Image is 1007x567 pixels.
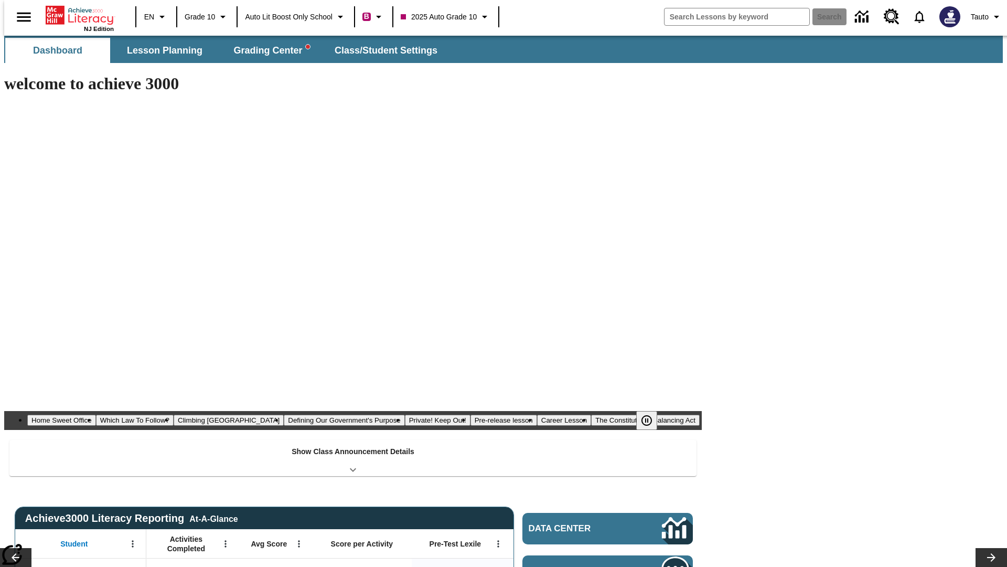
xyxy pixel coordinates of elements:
button: Grading Center [219,38,324,63]
button: School: Auto Lit Boost only School, Select your school [241,7,351,26]
button: Class/Student Settings [326,38,446,63]
input: search field [665,8,809,25]
span: Pre-Test Lexile [430,539,481,549]
button: Class: 2025 Auto Grade 10, Select your class [397,7,495,26]
img: Avatar [939,6,960,27]
span: Grading Center [233,45,309,57]
span: Data Center [529,523,627,534]
button: Select a new avatar [933,3,967,30]
h1: welcome to achieve 3000 [4,74,702,93]
button: Slide 3 Climbing Mount Tai [174,415,284,426]
span: Lesson Planning [127,45,202,57]
p: Show Class Announcement Details [292,446,414,457]
button: Open Menu [218,536,233,552]
span: Avg Score [251,539,287,549]
button: Slide 1 Home Sweet Office [27,415,96,426]
button: Slide 8 The Constitution's Balancing Act [591,415,700,426]
button: Open Menu [490,536,506,552]
button: Dashboard [5,38,110,63]
button: Open Menu [125,536,141,552]
a: Resource Center, Will open in new tab [877,3,906,31]
span: Score per Activity [331,539,393,549]
button: Slide 6 Pre-release lesson [470,415,537,426]
span: Class/Student Settings [335,45,437,57]
div: Home [46,4,114,32]
span: B [364,10,369,23]
span: Tauto [971,12,989,23]
button: Slide 2 Which Law To Follow? [96,415,174,426]
div: Pause [636,411,668,430]
div: At-A-Glance [189,512,238,524]
span: Activities Completed [152,534,221,553]
span: EN [144,12,154,23]
button: Profile/Settings [967,7,1007,26]
span: 2025 Auto Grade 10 [401,12,477,23]
div: SubNavbar [4,38,447,63]
span: Student [60,539,88,549]
button: Pause [636,411,657,430]
button: Slide 7 Career Lesson [537,415,591,426]
a: Home [46,5,114,26]
div: Show Class Announcement Details [9,440,697,476]
span: NJ Edition [84,26,114,32]
span: Achieve3000 Literacy Reporting [25,512,238,524]
a: Data Center [522,513,693,544]
button: Lesson Planning [112,38,217,63]
button: Open side menu [8,2,39,33]
button: Grade: Grade 10, Select a grade [180,7,233,26]
button: Slide 5 Private! Keep Out! [405,415,470,426]
button: Lesson carousel, Next [976,548,1007,567]
button: Language: EN, Select a language [140,7,173,26]
svg: writing assistant alert [306,45,310,49]
span: Grade 10 [185,12,215,23]
span: Dashboard [33,45,82,57]
button: Slide 4 Defining Our Government's Purpose [284,415,404,426]
a: Data Center [849,3,877,31]
button: Boost Class color is violet red. Change class color [358,7,389,26]
button: Open Menu [291,536,307,552]
div: SubNavbar [4,36,1003,63]
a: Notifications [906,3,933,30]
span: Auto Lit Boost only School [245,12,333,23]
